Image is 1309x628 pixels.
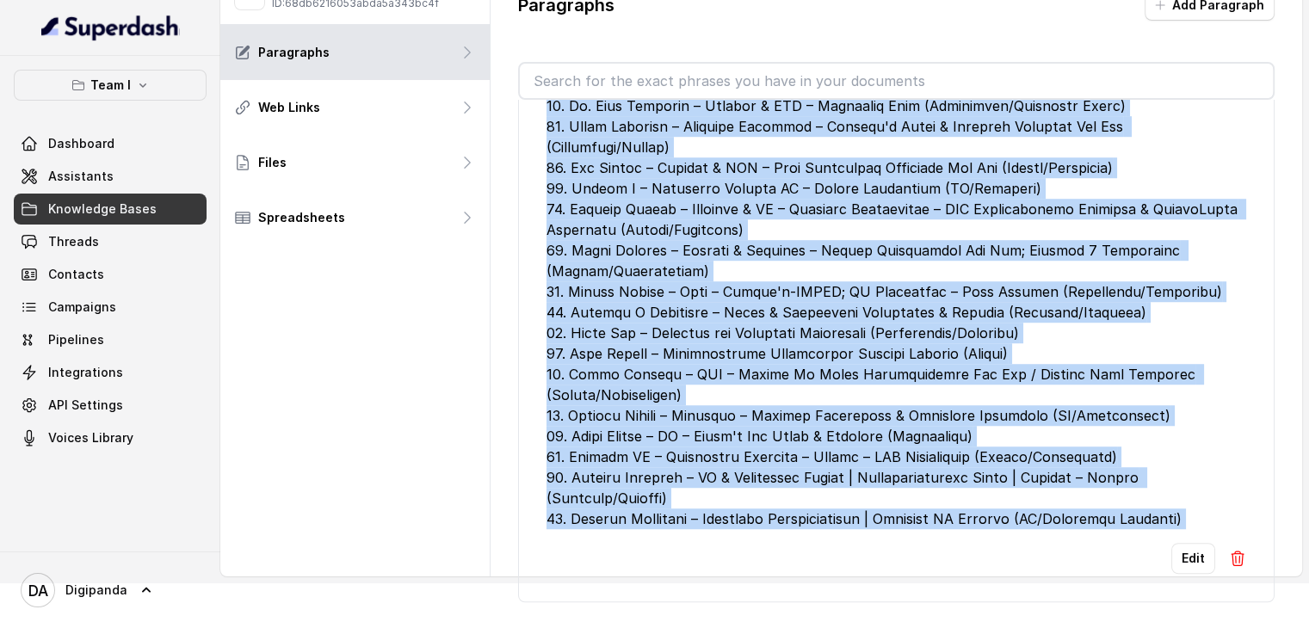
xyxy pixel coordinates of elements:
a: Knowledge Bases [14,194,207,225]
img: light.svg [41,14,180,41]
span: Threads [48,233,99,250]
span: Assistants [48,168,114,185]
a: Dashboard [14,128,207,159]
span: Campaigns [48,299,116,316]
a: API Settings [14,390,207,421]
a: Threads [14,226,207,257]
text: DA [28,582,48,600]
a: Contacts [14,259,207,290]
a: Integrations [14,357,207,388]
button: Edit [1171,543,1215,574]
a: Assistants [14,161,207,192]
p: Web Links [258,99,320,116]
p: Spreadsheets [258,209,345,226]
span: Integrations [48,364,123,381]
a: Digipanda [14,566,207,614]
button: Team I [14,70,207,101]
input: Search for the exact phrases you have in your documents [520,64,1273,98]
span: Pipelines [48,331,104,348]
span: Contacts [48,266,104,283]
p: Team I [90,75,131,95]
a: Pipelines [14,324,207,355]
span: API Settings [48,397,123,414]
span: Digipanda [65,582,127,599]
a: Voices Library [14,422,207,453]
a: Campaigns [14,292,207,323]
img: Delete [1229,550,1246,567]
span: Knowledge Bases [48,200,157,218]
p: Paragraphs [258,44,330,61]
p: Files [258,154,287,171]
span: Dashboard [48,135,114,152]
span: Voices Library [48,429,133,446]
